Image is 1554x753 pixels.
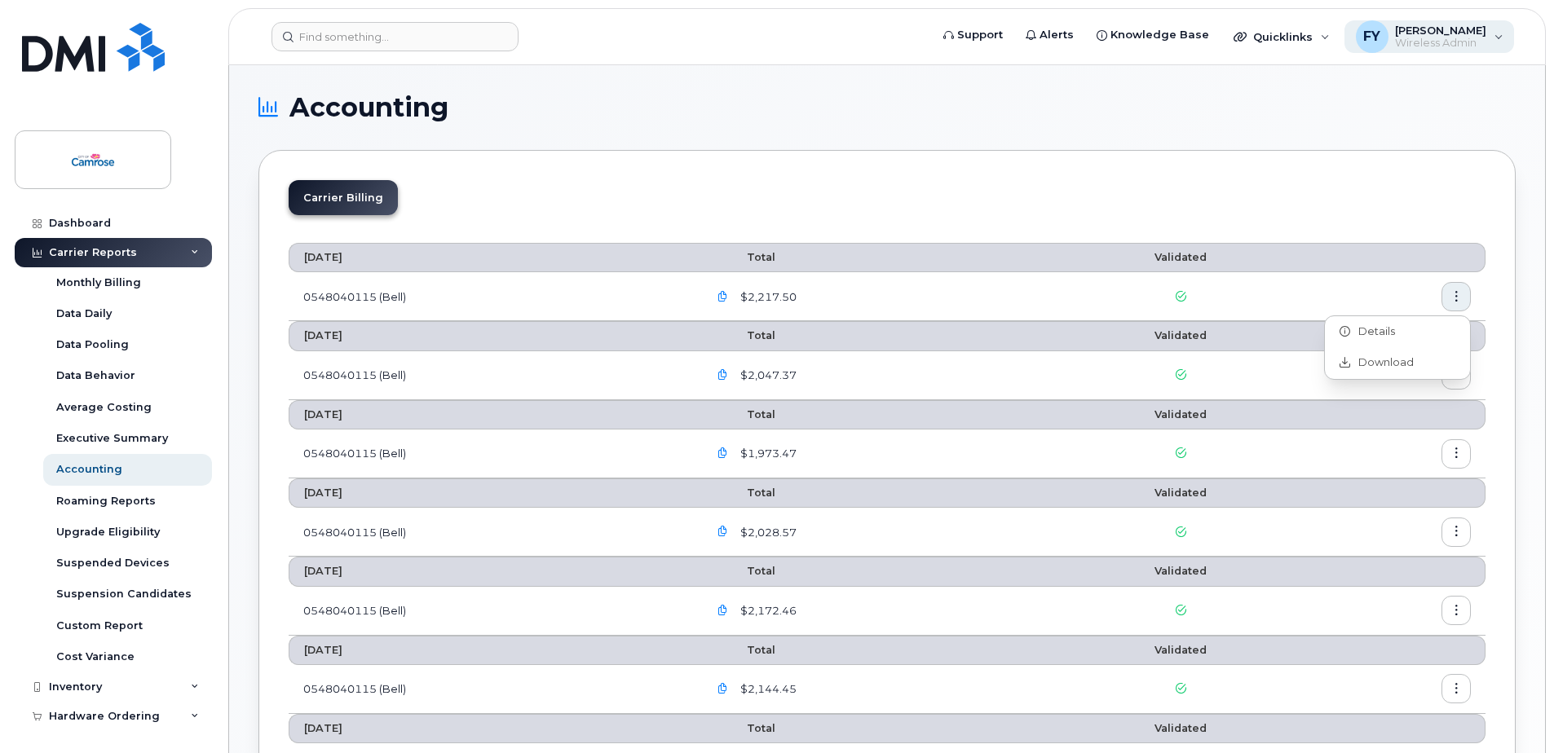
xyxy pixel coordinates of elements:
span: $2,217.50 [737,289,797,305]
td: 0548040115 (Bell) [289,587,693,636]
th: Validated [1056,636,1305,665]
span: Total [708,644,775,656]
span: $2,028.57 [737,525,797,540]
span: Total [708,251,775,263]
th: Validated [1056,400,1305,429]
span: Total [708,408,775,421]
span: Total [708,487,775,499]
th: [DATE] [289,714,693,743]
span: Download [1350,355,1414,370]
th: [DATE] [289,321,693,350]
th: Validated [1056,557,1305,586]
span: Total [708,565,775,577]
span: Total [708,329,775,341]
span: Total [708,722,775,734]
th: [DATE] [289,557,693,586]
th: Validated [1056,321,1305,350]
span: $1,973.47 [737,446,797,461]
th: [DATE] [289,636,693,665]
th: Validated [1056,478,1305,508]
span: $2,172.46 [737,603,797,619]
span: $2,047.37 [737,368,797,383]
th: Validated [1056,243,1305,272]
span: Details [1350,324,1395,339]
td: 0548040115 (Bell) [289,429,693,478]
span: $2,144.45 [737,681,797,697]
span: Accounting [289,95,448,120]
td: 0548040115 (Bell) [289,272,693,321]
th: [DATE] [289,400,693,429]
td: 0548040115 (Bell) [289,351,693,400]
td: 0548040115 (Bell) [289,508,693,557]
td: 0548040115 (Bell) [289,665,693,714]
th: Validated [1056,714,1305,743]
th: [DATE] [289,243,693,272]
th: [DATE] [289,478,693,508]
